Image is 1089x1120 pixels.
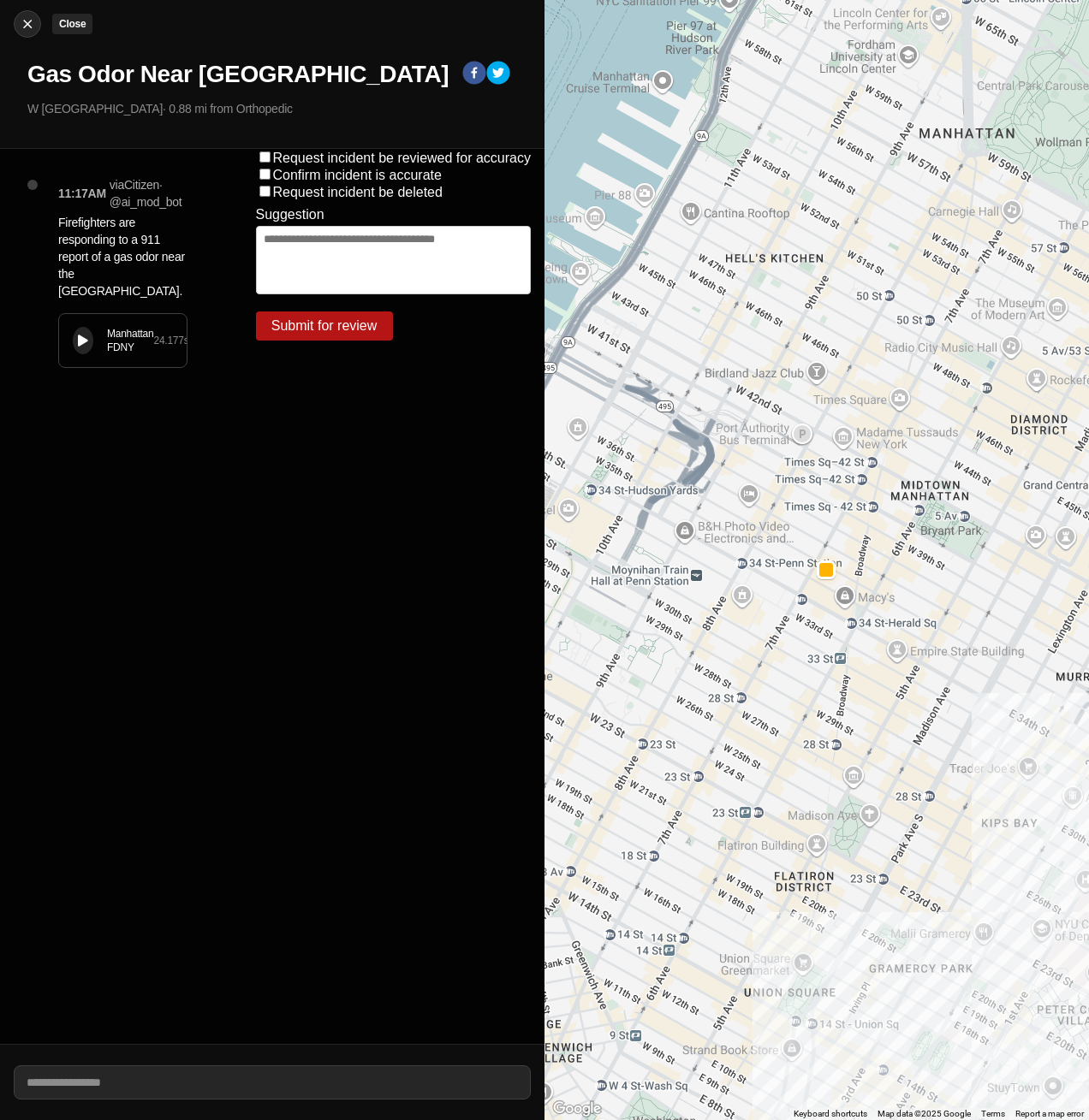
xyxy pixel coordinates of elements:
[549,1098,605,1120] img: Google
[14,10,41,38] button: cancelClose
[1015,1109,1084,1118] a: Report a map error
[27,100,531,117] p: W [GEOGRAPHIC_DATA] · 0.88 mi from Orthopedic
[256,311,393,341] button: Submit for review
[59,18,86,30] small: Close
[19,15,36,33] img: cancel
[462,61,486,88] button: facebook
[107,327,153,354] div: Manhattan FDNY
[486,61,510,88] button: twitter
[256,207,324,222] label: Suggestion
[153,334,188,347] div: 24.177 s
[549,1098,605,1120] a: Open this area in Google Maps (opens a new window)
[58,214,187,299] p: Firefighters are responding to a 911 report of a gas odor near the [GEOGRAPHIC_DATA].
[110,176,187,210] p: via Citizen · @ ai_mod_bot
[981,1109,1005,1118] a: Terms (opens in new tab)
[58,185,106,202] p: 11:17AM
[273,151,532,165] label: Request incident be reviewed for accuracy
[27,59,449,90] h1: Gas Odor Near [GEOGRAPHIC_DATA]
[273,168,442,182] label: Confirm incident is accurate
[273,185,443,199] label: Request incident be deleted
[878,1109,971,1118] span: Map data ©2025 Google
[794,1108,867,1120] button: Keyboard shortcuts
